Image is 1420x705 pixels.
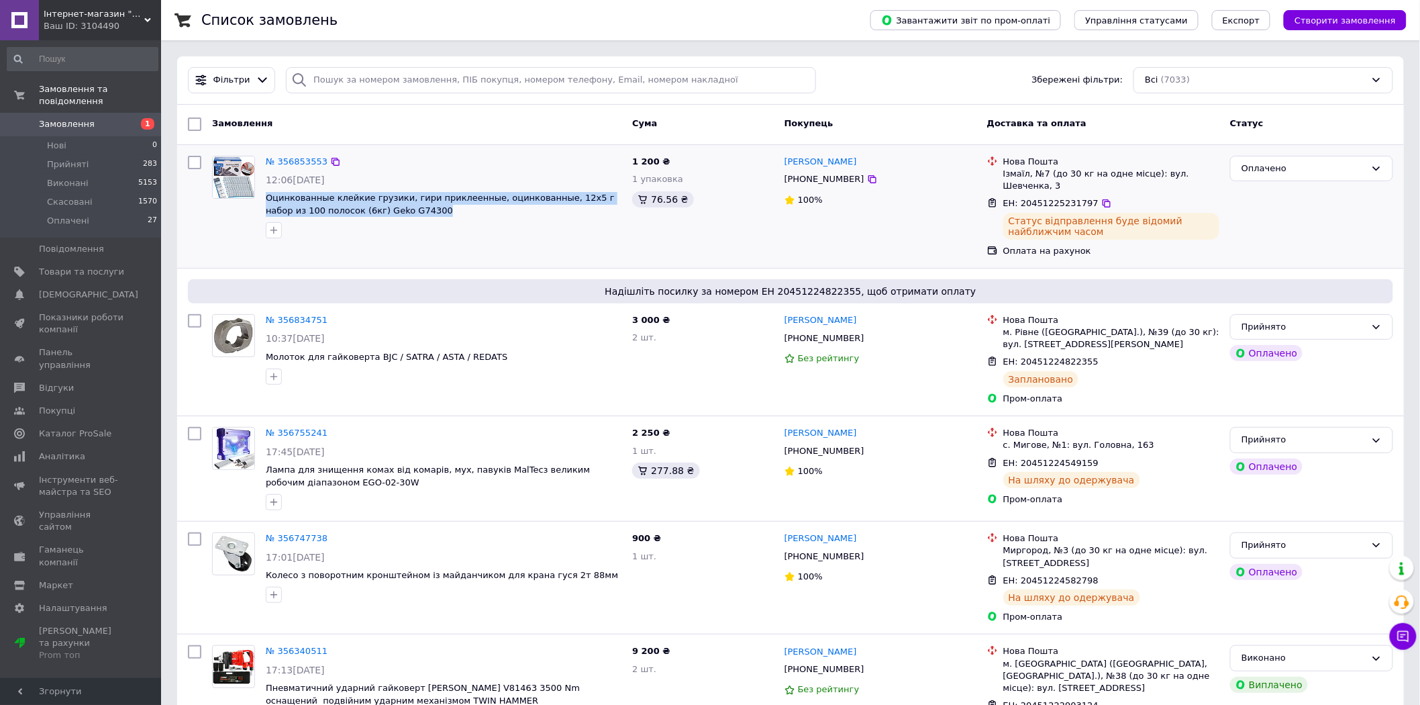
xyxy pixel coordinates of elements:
span: Статус [1230,118,1264,128]
div: Ваш ID: 3104490 [44,20,161,32]
a: № 356755241 [266,428,327,438]
input: Пошук [7,47,158,71]
span: 100% [798,466,823,476]
span: Надішліть посилку за номером ЕН 20451224822355, щоб отримати оплату [193,285,1388,298]
div: [PHONE_NUMBER] [782,442,867,460]
span: Налаштування [39,602,107,614]
span: 17:01[DATE] [266,552,325,563]
span: Інтернет-магазин "DomTehno" ЗАВЖДИ НИЗЬКІ ЦІНИ [44,8,144,20]
a: Фото товару [212,645,255,688]
img: Фото товару [213,317,254,355]
img: Фото товару [213,535,254,573]
span: 1 шт. [632,551,656,561]
span: Покупці [39,405,75,417]
div: Статус відправлення буде відомий найближчим часом [1003,213,1219,240]
span: Без рейтингу [798,353,860,363]
span: Замовлення та повідомлення [39,83,161,107]
span: Оцинкованные клейкие грузики, гири приклеенные, оцинкованные, 12х5 г набор из 100 полосок (6кг) G... [266,193,615,216]
span: ЕН: 20451224582798 [1003,575,1099,585]
div: с. Мигове, №1: вул. Головна, 163 [1003,439,1219,451]
span: 900 ₴ [632,533,661,543]
span: [PERSON_NAME] та рахунки [39,625,124,662]
div: 277.88 ₴ [632,463,699,479]
span: Замовлення [212,118,272,128]
div: Прийнято [1241,320,1366,334]
div: 76.56 ₴ [632,191,693,207]
a: № 356340511 [266,646,327,656]
span: 1 200 ₴ [632,156,670,167]
span: Оплачені [47,215,89,227]
div: Виплачено [1230,677,1308,693]
span: Каталог ProSale [39,428,111,440]
button: Експорт [1212,10,1271,30]
a: Фото товару [212,314,255,357]
span: Покупець [784,118,833,128]
a: [PERSON_NAME] [784,427,857,440]
span: Завантажити звіт по пром-оплаті [881,14,1050,26]
div: Оплачено [1230,564,1303,580]
div: Оплата на рахунок [1003,245,1219,257]
img: Фото товару [213,650,254,684]
span: Збережені фільтри: [1031,74,1123,87]
span: 17:45[DATE] [266,446,325,457]
div: м. Рівне ([GEOGRAPHIC_DATA].), №39 (до 30 кг): вул. [STREET_ADDRESS][PERSON_NAME] [1003,326,1219,350]
div: Оплачено [1230,459,1303,475]
div: Пром-оплата [1003,611,1219,623]
span: 2 шт. [632,332,656,342]
a: № 356747738 [266,533,327,543]
span: Cума [632,118,657,128]
span: Нові [47,140,66,152]
h1: Список замовлень [201,12,338,28]
span: ЕН: 20451225231797 [1003,198,1099,208]
button: Управління статусами [1074,10,1199,30]
span: Маркет [39,579,73,592]
a: [PERSON_NAME] [784,156,857,169]
span: Гаманець компанії [39,544,124,568]
div: Виконано [1241,651,1366,665]
div: Нова Пошта [1003,532,1219,545]
div: Заплановано [1003,371,1079,387]
span: Доставка та оплата [987,118,1086,128]
span: 100% [798,195,823,205]
span: Фільтри [213,74,250,87]
span: Створити замовлення [1295,15,1396,26]
span: Без рейтингу [798,684,860,694]
div: Оплачено [1241,162,1366,176]
a: Молоток для гайковерта BJC / SATRA / ASTA / REDATS [266,352,507,362]
div: Оплачено [1230,345,1303,361]
input: Пошук за номером замовлення, ПІБ покупця, номером телефону, Email, номером накладної [286,67,815,93]
a: [PERSON_NAME] [784,646,857,659]
span: 9 200 ₴ [632,646,670,656]
div: Пром-оплата [1003,493,1219,506]
span: Управління статусами [1085,15,1188,26]
a: № 356853553 [266,156,327,167]
div: м. [GEOGRAPHIC_DATA] ([GEOGRAPHIC_DATA], [GEOGRAPHIC_DATA].), №38 (до 30 кг на одне місце): вул. ... [1003,658,1219,695]
span: 17:13[DATE] [266,665,325,675]
div: Миргород, №3 (до 30 кг на одне місце): вул. [STREET_ADDRESS] [1003,545,1219,569]
button: Чат з покупцем [1390,623,1417,650]
span: 1 [141,118,154,130]
span: Експорт [1223,15,1260,26]
div: Пром-оплата [1003,393,1219,405]
span: Товари та послуги [39,266,124,278]
span: (7033) [1161,75,1190,85]
span: Виконані [47,177,89,189]
div: [PHONE_NUMBER] [782,330,867,347]
a: Лампа для знищення комах від комарів, мух, павуків MalTecз великим робочим діапазоном EGO-02-30W [266,465,590,487]
a: Фото товару [212,427,255,470]
div: [PHONE_NUMBER] [782,171,867,188]
button: Завантажити звіт по пром-оплаті [870,10,1061,30]
a: Фото товару [212,532,255,575]
span: 1570 [138,196,157,208]
div: Прийнято [1241,538,1366,553]
div: [PHONE_NUMBER] [782,548,867,565]
span: Показники роботи компанії [39,312,124,336]
span: Скасовані [47,196,93,208]
div: На шляху до одержувача [1003,590,1140,606]
span: 100% [798,571,823,581]
span: Всі [1145,74,1158,87]
span: 10:37[DATE] [266,333,325,344]
span: 0 [152,140,157,152]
